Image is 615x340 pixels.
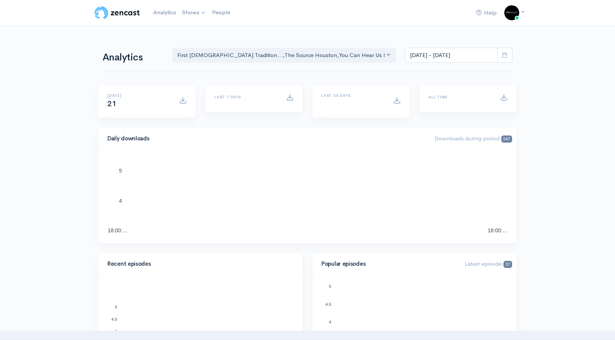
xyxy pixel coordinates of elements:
[326,302,331,306] text: 4.5
[119,198,122,204] text: 4
[177,51,384,60] div: First [DEMOGRAPHIC_DATA] Tradition... , The Source Houston , You Can Hear Us In The St... , ask-m...
[434,135,512,142] span: Downloads during period:
[112,317,117,321] text: 4.5
[503,261,512,268] span: 27
[115,305,117,309] text: 5
[107,99,116,108] span: 21
[119,168,122,174] text: 5
[179,5,209,21] a: Shows
[172,48,396,63] button: First Methodist Tradition..., The Source Houston, You Can Hear Us In The St..., ask-me-anything-r...
[115,329,117,334] text: 4
[504,5,519,20] img: ...
[93,5,141,20] img: ZenCast Logo
[102,52,163,63] h1: Analytics
[107,261,289,267] h4: Recent episodes
[321,261,456,267] h4: Popular episodes
[329,320,331,324] text: 4
[473,5,500,21] a: Help
[465,260,512,267] span: Latest episode:
[107,93,170,98] h6: [DATE]
[107,135,425,142] h4: Daily downloads
[108,227,128,233] text: 18:00:…
[150,5,179,21] a: Analytics
[214,95,277,99] h6: Last 7 days
[321,93,384,98] h6: Last 30 days
[428,95,491,99] h6: All time
[209,5,233,21] a: People
[501,135,512,143] span: 347
[405,48,497,63] input: analytics date range selector
[488,227,508,233] text: 18:00:…
[107,159,508,234] svg: A chart.
[329,284,331,289] text: 5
